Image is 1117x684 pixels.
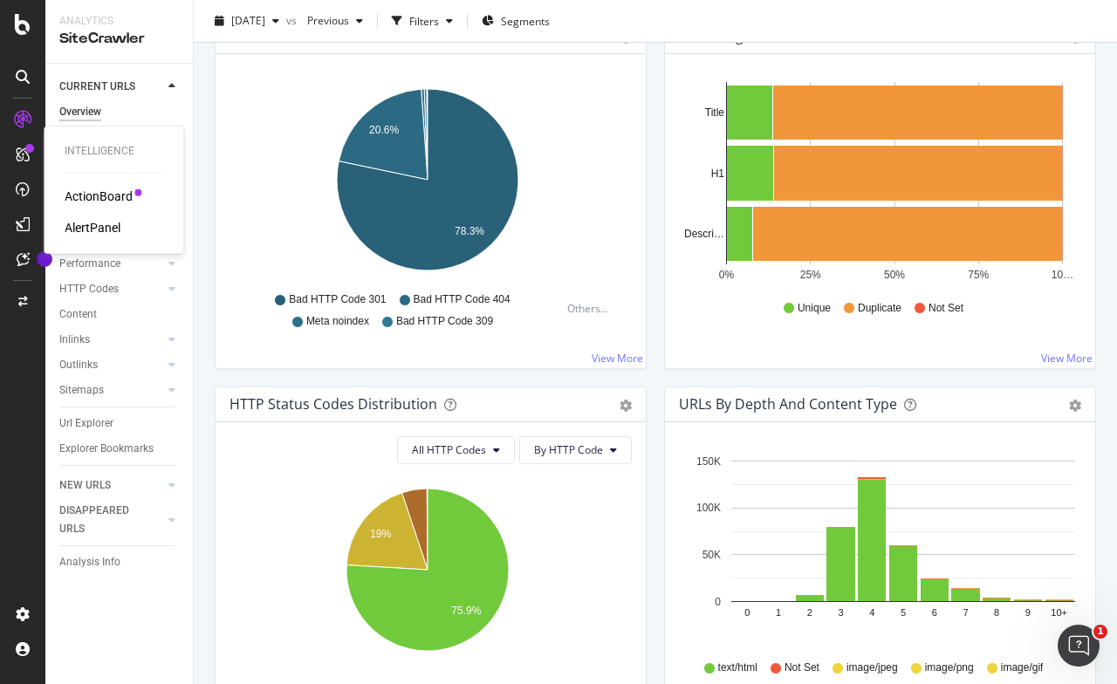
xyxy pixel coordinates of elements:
div: Explorer Bookmarks [59,440,154,458]
text: 0% [719,269,735,281]
text: 20.6% [369,124,399,136]
text: 7 [963,607,968,618]
div: Tooltip anchor [37,251,52,267]
svg: A chart. [679,450,1075,653]
div: HTTP Status Codes Distribution [230,395,437,413]
button: Filters [385,7,460,35]
div: DISAPPEARED URLS [59,502,147,538]
span: image/png [925,660,974,675]
span: Not Set [929,301,963,316]
text: 10+ [1051,607,1067,618]
a: AlertPanel [65,219,120,236]
button: By HTTP Code [519,436,632,464]
text: 3 [838,607,843,618]
span: 1 [1093,625,1107,639]
svg: A chart. [230,478,626,681]
a: Content [59,305,181,324]
div: Filters [409,13,439,28]
div: Performance [59,255,120,273]
span: Bad HTTP Code 404 [414,292,511,307]
div: URLs by Depth and Content Type [679,395,897,413]
svg: A chart. [679,82,1075,284]
div: SiteCrawler [59,29,179,49]
div: CURRENT URLS [59,78,135,96]
span: Previous [300,13,349,28]
text: 4 [869,607,874,618]
div: Inlinks [59,331,90,349]
a: Performance [59,255,163,273]
text: 2 [807,607,812,618]
text: 6 [932,607,937,618]
a: CURRENT URLS [59,78,163,96]
div: Sitemaps [59,381,104,400]
text: 78.3% [455,225,484,237]
a: Overview [59,103,181,121]
a: Analysis Info [59,553,181,571]
div: Analytics [59,14,179,29]
div: Analysis Info [59,553,120,571]
div: gear [620,400,632,412]
text: 0 [744,607,750,618]
div: Url Explorer [59,414,113,433]
span: By HTTP Code [534,442,603,457]
text: 0 [715,596,721,608]
text: 8 [994,607,999,618]
text: 5 [901,607,906,618]
svg: A chart. [230,82,626,284]
text: Descri… [684,228,724,240]
text: 50% [884,269,905,281]
span: 2025 Sep. 16th [231,13,265,28]
text: 9 [1025,607,1031,618]
span: image/gif [1001,660,1044,675]
text: 75.9% [451,605,481,617]
span: Bad HTTP Code 301 [289,292,386,307]
div: HTTP Codes [59,280,119,298]
div: Overview [59,103,101,121]
text: 75% [968,269,989,281]
span: Bad HTTP Code 309 [396,314,493,329]
span: Duplicate [858,301,901,316]
text: 10… [1052,269,1073,281]
span: Segments [501,13,550,28]
a: DISAPPEARED URLS [59,502,163,538]
div: Others... [567,301,616,316]
div: Outlinks [59,356,98,374]
text: 50K [702,549,721,561]
span: text/html [718,660,757,675]
button: All HTTP Codes [397,436,515,464]
text: 25% [800,269,821,281]
span: Meta noindex [306,314,369,329]
a: Inlinks [59,331,163,349]
a: Sitemaps [59,381,163,400]
span: Unique [798,301,831,316]
text: 100K [696,502,721,514]
div: gear [1069,400,1081,412]
button: Segments [475,7,557,35]
iframe: Intercom live chat [1058,625,1100,667]
a: Url Explorer [59,414,181,433]
span: All HTTP Codes [412,442,486,457]
a: View More [1041,351,1093,366]
span: image/jpeg [846,660,898,675]
a: NEW URLS [59,476,163,495]
text: 19% [370,528,391,540]
a: ActionBoard [65,188,133,205]
span: Not Set [785,660,819,675]
text: 150K [696,455,721,468]
button: Previous [300,7,370,35]
button: [DATE] [208,7,286,35]
div: Intelligence [65,144,162,159]
span: vs [286,13,300,28]
a: Outlinks [59,356,163,374]
text: H1 [711,168,725,180]
a: HTTP Codes [59,280,163,298]
div: NEW URLS [59,476,111,495]
a: View More [592,351,643,366]
a: Explorer Bookmarks [59,440,181,458]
